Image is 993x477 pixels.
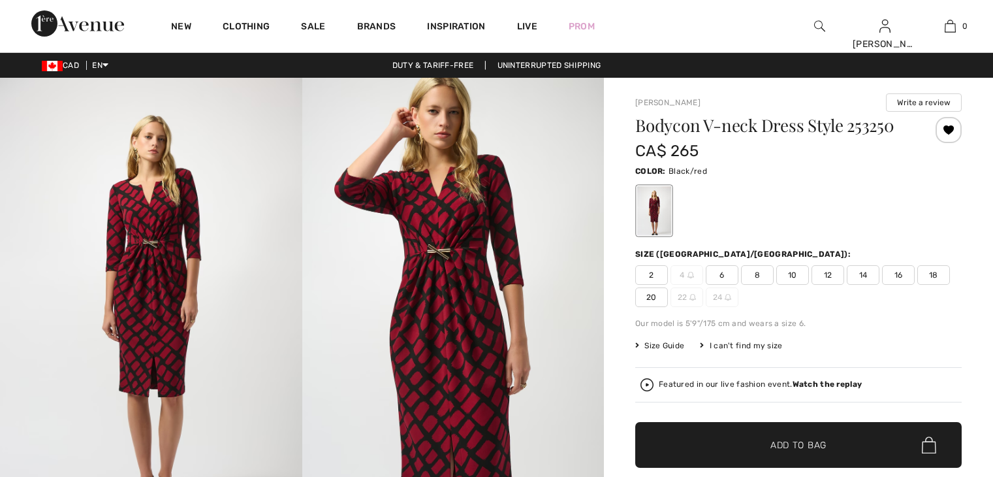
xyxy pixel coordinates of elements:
[879,20,891,32] a: Sign In
[31,10,124,37] img: 1ère Avenue
[427,21,485,35] span: Inspiration
[770,438,827,452] span: Add to Bag
[635,422,962,468] button: Add to Bag
[223,21,270,35] a: Clothing
[635,98,701,107] a: [PERSON_NAME]
[635,117,907,134] h1: Bodycon V-neck Dress Style 253250
[886,93,962,112] button: Write a review
[635,318,962,329] div: Our model is 5'9"/175 cm and wears a size 6.
[706,288,738,307] span: 24
[725,294,731,301] img: ring-m.svg
[812,265,844,285] span: 12
[882,265,915,285] span: 16
[42,61,84,70] span: CAD
[700,340,782,352] div: I can't find my size
[706,265,738,285] span: 6
[670,265,703,285] span: 4
[517,20,537,33] a: Live
[814,18,825,34] img: search the website
[962,20,968,32] span: 0
[945,18,956,34] img: My Bag
[569,20,595,33] a: Prom
[689,294,696,301] img: ring-m.svg
[853,37,917,51] div: [PERSON_NAME]
[637,186,671,235] div: Black/red
[635,248,853,260] div: Size ([GEOGRAPHIC_DATA]/[GEOGRAPHIC_DATA]):
[918,18,982,34] a: 0
[922,436,936,453] img: Bag.svg
[357,21,396,35] a: Brands
[917,265,950,285] span: 18
[640,378,654,391] img: Watch the replay
[847,265,879,285] span: 14
[635,265,668,285] span: 2
[42,61,63,71] img: Canadian Dollar
[793,380,862,389] strong: Watch the replay
[635,167,666,176] span: Color:
[669,167,707,176] span: Black/red
[670,288,703,307] span: 22
[301,21,325,35] a: Sale
[687,272,694,278] img: ring-m.svg
[635,288,668,307] span: 20
[92,61,108,70] span: EN
[635,340,684,352] span: Size Guide
[659,380,862,389] div: Featured in our live fashion event.
[879,18,891,34] img: My Info
[776,265,809,285] span: 10
[171,21,191,35] a: New
[741,265,774,285] span: 8
[635,142,699,160] span: CA$ 265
